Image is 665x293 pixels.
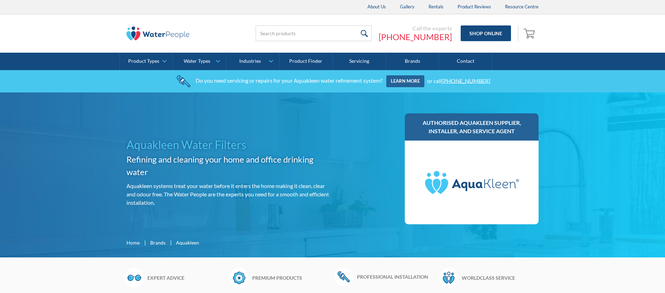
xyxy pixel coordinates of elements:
[357,273,436,280] h6: Professional installation
[256,25,372,41] input: Search products
[386,75,424,87] a: Learn more
[439,268,458,287] img: Waterpeople Symbol
[427,77,490,84] div: or call
[126,136,330,153] h1: Aquakleen Water Filters
[184,58,210,64] div: Water Types
[419,148,524,217] img: Aquakleen
[334,268,353,285] img: Wrench
[441,77,490,84] a: [PHONE_NUMBER]
[196,77,382,84] div: Do you need servicing or repairs for your Aquakleen water refinement system?
[522,25,539,42] a: Open empty cart
[150,239,166,246] a: Brands
[439,53,492,70] a: Contact
[239,58,261,64] div: Industries
[226,53,279,70] a: Industries
[126,27,189,40] img: The Water People
[125,268,144,287] img: Glasses
[252,274,331,281] h6: Premium products
[126,153,330,178] h2: Refining and cleaning your home and office drinking water
[126,182,330,207] p: Aquakleen systems treat your water before it enters the home making it clean, clear and odour fre...
[379,25,452,32] div: Call the experts
[128,58,159,64] div: Product Types
[279,53,332,70] a: Product Finder
[333,53,386,70] a: Servicing
[126,239,140,246] a: Home
[169,238,173,247] div: |
[147,274,226,281] h6: Expert advice
[461,25,511,41] a: Shop Online
[412,119,532,135] h3: Authorised Aquakleen supplier, installer, and service agent
[173,53,226,70] a: Water Types
[229,268,249,287] img: Badge
[379,32,452,42] a: [PHONE_NUMBER]
[176,239,199,246] div: Aquakleen
[120,53,173,70] a: Product Types
[462,274,540,281] h6: Worldclass service
[386,53,439,70] a: Brands
[524,28,537,39] img: shopping cart
[143,238,147,247] div: |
